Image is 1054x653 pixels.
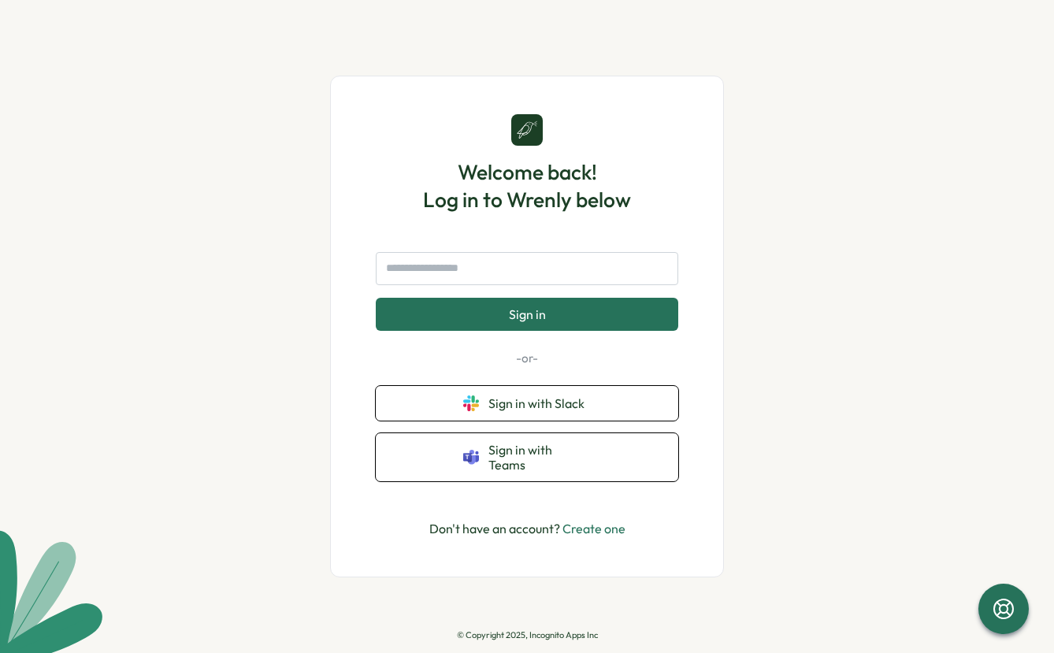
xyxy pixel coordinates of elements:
[488,443,591,472] span: Sign in with Teams
[423,158,631,213] h1: Welcome back! Log in to Wrenly below
[562,521,625,536] a: Create one
[429,519,625,539] p: Don't have an account?
[376,350,678,367] p: -or-
[488,396,591,410] span: Sign in with Slack
[509,307,546,321] span: Sign in
[376,386,678,421] button: Sign in with Slack
[376,298,678,331] button: Sign in
[376,433,678,481] button: Sign in with Teams
[457,630,598,640] p: © Copyright 2025, Incognito Apps Inc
